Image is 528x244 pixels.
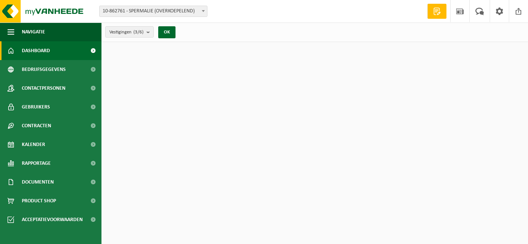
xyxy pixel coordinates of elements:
span: 10-862761 - SPERMALIE (OVERKOEPELEND) [99,6,207,17]
span: Contactpersonen [22,79,65,98]
span: Contracten [22,116,51,135]
button: OK [158,26,175,38]
span: Rapportage [22,154,51,173]
span: Bedrijfsgegevens [22,60,66,79]
span: Vestigingen [109,27,144,38]
button: Vestigingen(3/6) [105,26,154,38]
span: Acceptatievoorwaarden [22,210,83,229]
count: (3/6) [133,30,144,35]
span: Product Shop [22,191,56,210]
span: Navigatie [22,23,45,41]
span: Documenten [22,173,54,191]
span: Gebruikers [22,98,50,116]
span: Dashboard [22,41,50,60]
span: 10-862761 - SPERMALIE (OVERKOEPELEND) [100,6,207,17]
span: Kalender [22,135,45,154]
